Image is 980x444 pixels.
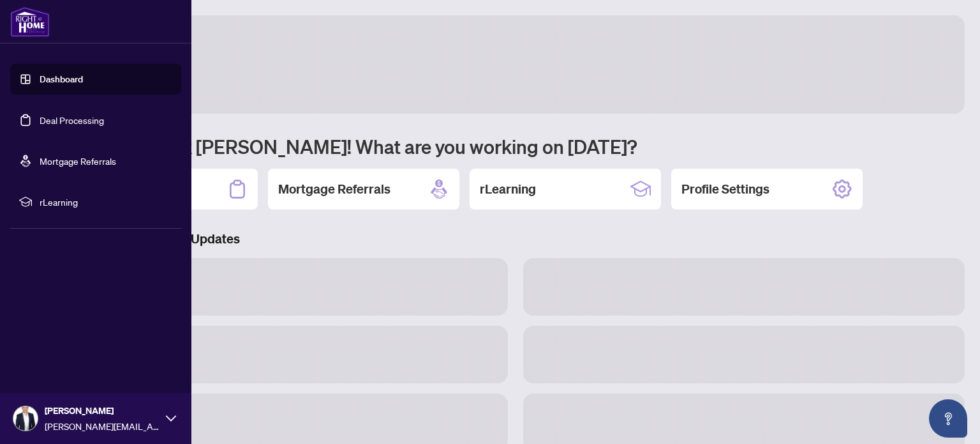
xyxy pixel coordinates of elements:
[40,195,172,209] span: rLearning
[40,73,83,85] a: Dashboard
[66,134,965,158] h1: Welcome back [PERSON_NAME]! What are you working on [DATE]?
[13,406,38,431] img: Profile Icon
[40,155,116,167] a: Mortgage Referrals
[45,419,160,433] span: [PERSON_NAME][EMAIL_ADDRESS][DOMAIN_NAME]
[45,404,160,418] span: [PERSON_NAME]
[681,180,769,198] h2: Profile Settings
[278,180,390,198] h2: Mortgage Referrals
[480,180,536,198] h2: rLearning
[40,114,104,126] a: Deal Processing
[10,6,50,37] img: logo
[929,399,967,438] button: Open asap
[66,230,965,248] h3: Brokerage & Industry Updates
